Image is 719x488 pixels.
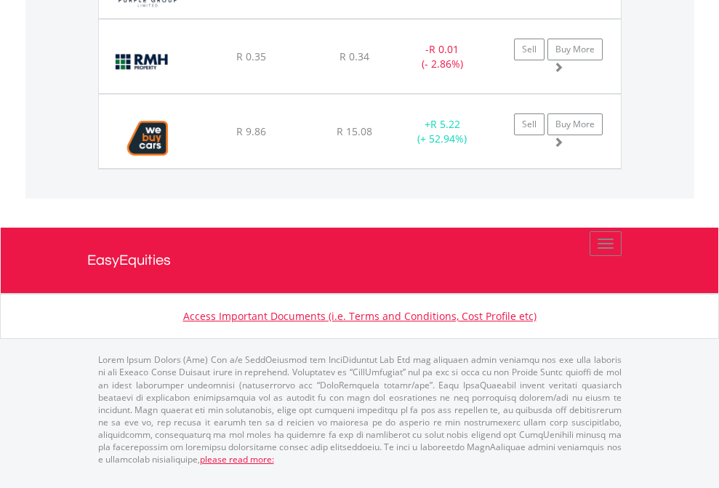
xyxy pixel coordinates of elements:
[397,117,488,146] div: + (+ 52.94%)
[547,113,603,135] a: Buy More
[337,124,372,138] span: R 15.08
[236,124,266,138] span: R 9.86
[87,228,632,293] a: EasyEquities
[397,42,488,71] div: - (- 2.86%)
[514,39,545,60] a: Sell
[106,38,180,89] img: EQU.ZA.RMH.png
[514,113,545,135] a: Sell
[340,49,369,63] span: R 0.34
[183,309,537,323] a: Access Important Documents (i.e. Terms and Conditions, Cost Profile etc)
[200,453,274,465] a: please read more:
[236,49,266,63] span: R 0.35
[106,113,190,164] img: EQU.ZA.WBC.png
[547,39,603,60] a: Buy More
[430,117,460,131] span: R 5.22
[98,353,622,465] p: Lorem Ipsum Dolors (Ame) Con a/e SeddOeiusmod tem InciDiduntut Lab Etd mag aliquaen admin veniamq...
[429,42,459,56] span: R 0.01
